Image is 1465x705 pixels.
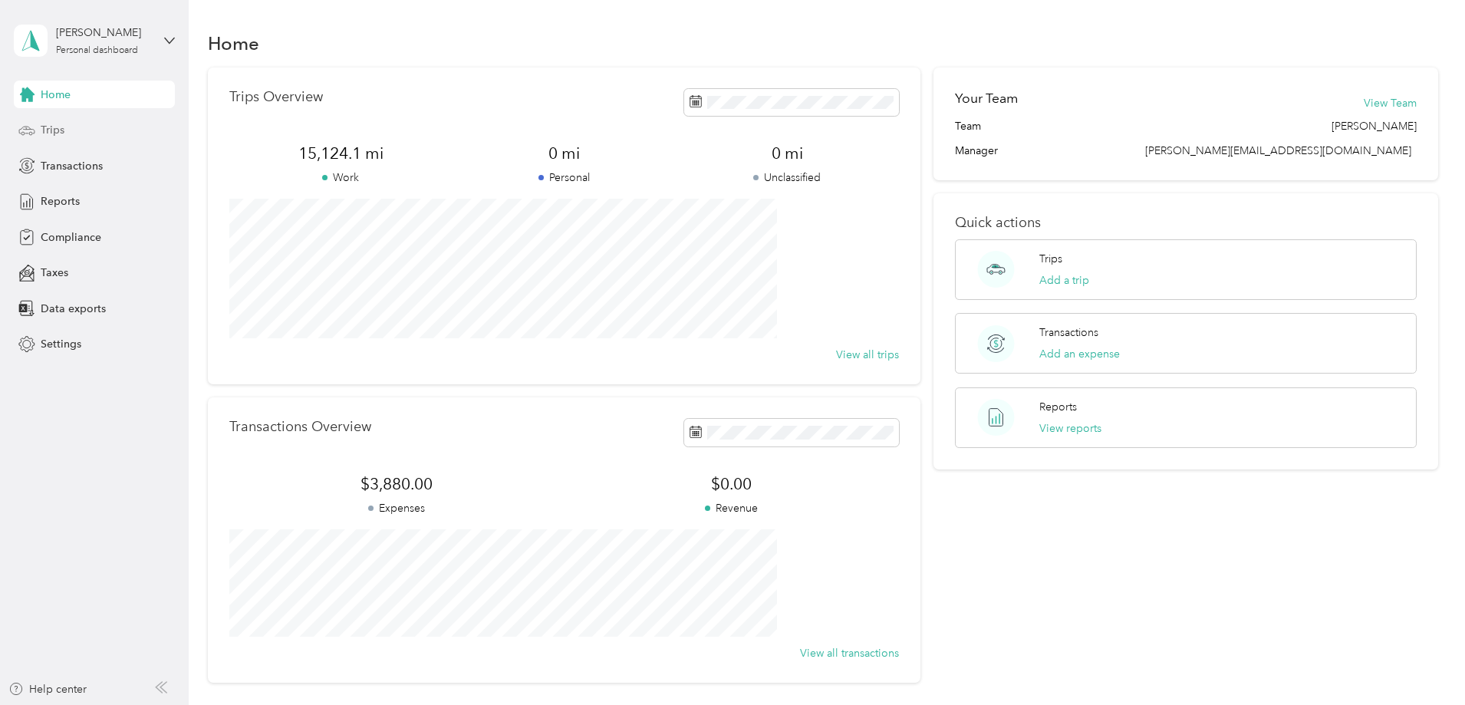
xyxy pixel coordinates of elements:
[955,143,998,159] span: Manager
[8,681,87,697] button: Help center
[1145,144,1411,157] span: [PERSON_NAME][EMAIL_ADDRESS][DOMAIN_NAME]
[955,89,1018,108] h2: Your Team
[41,87,71,103] span: Home
[800,645,899,661] button: View all transactions
[1379,619,1465,705] iframe: Everlance-gr Chat Button Frame
[41,158,103,174] span: Transactions
[836,347,899,363] button: View all trips
[41,229,101,245] span: Compliance
[229,170,453,186] p: Work
[41,336,81,352] span: Settings
[41,301,106,317] span: Data exports
[1039,420,1101,437] button: View reports
[564,500,898,516] p: Revenue
[41,193,80,209] span: Reports
[564,473,898,495] span: $0.00
[229,419,371,435] p: Transactions Overview
[1039,251,1062,267] p: Trips
[453,143,676,164] span: 0 mi
[1039,272,1089,288] button: Add a trip
[1039,399,1077,415] p: Reports
[56,25,152,41] div: [PERSON_NAME]
[955,118,981,134] span: Team
[676,170,899,186] p: Unclassified
[1364,95,1417,111] button: View Team
[41,122,64,138] span: Trips
[41,265,68,281] span: Taxes
[208,35,259,51] h1: Home
[229,473,564,495] span: $3,880.00
[229,500,564,516] p: Expenses
[676,143,899,164] span: 0 mi
[229,143,453,164] span: 15,124.1 mi
[1332,118,1417,134] span: [PERSON_NAME]
[229,89,323,105] p: Trips Overview
[56,46,138,55] div: Personal dashboard
[1039,346,1120,362] button: Add an expense
[1039,324,1098,341] p: Transactions
[955,215,1417,231] p: Quick actions
[453,170,676,186] p: Personal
